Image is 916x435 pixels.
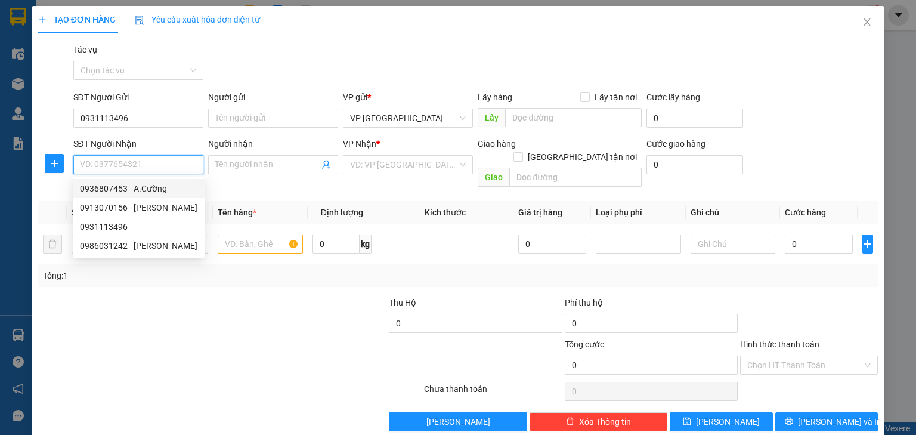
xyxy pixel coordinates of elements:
span: delete [566,417,574,427]
span: Xóa Thông tin [579,415,631,428]
span: Cước hàng [785,208,826,217]
span: TẠO ĐƠN HÀNG [38,15,116,24]
div: Chưa thanh toán [423,382,563,403]
span: plus [45,159,63,168]
span: close [862,17,872,27]
span: Giá trị hàng [518,208,562,217]
div: 0986031242 - Dương Ly [73,236,205,255]
strong: PHIẾU GỬI HÀNG [63,64,160,77]
input: Dọc đường [505,108,642,127]
span: Kích thước [425,208,466,217]
button: delete [43,235,62,254]
th: Ghi chú [686,201,781,224]
input: 0 [518,235,586,254]
span: 24 [PERSON_NAME] - Vinh - [GEOGRAPHIC_DATA] [60,40,163,61]
span: user-add [321,160,331,169]
span: [PERSON_NAME] [696,415,760,428]
span: Lấy hàng [478,92,512,102]
strong: Hotline : [PHONE_NUMBER] - [PHONE_NUMBER] [57,79,166,98]
span: Lấy [478,108,505,127]
span: Tên hàng [218,208,256,217]
span: DN1310250078 [173,44,245,57]
span: save [683,417,691,427]
th: Loại phụ phí [591,201,686,224]
div: Người nhận [208,137,338,150]
input: Dọc đường [509,168,642,187]
button: save[PERSON_NAME] [670,412,773,431]
input: Cước giao hàng [646,155,743,174]
span: Giao hàng [478,139,516,149]
span: [GEOGRAPHIC_DATA] tận nơi [523,150,642,163]
div: Phí thu hộ [565,296,738,314]
div: VP gửi [343,91,473,104]
span: [PERSON_NAME] [426,415,490,428]
label: Cước lấy hàng [646,92,700,102]
div: 0913070156 - [PERSON_NAME] [80,201,197,214]
div: SĐT Người Nhận [73,137,203,150]
button: [PERSON_NAME] [389,412,527,431]
button: deleteXóa Thông tin [530,412,667,431]
div: 0913070156 - Nguyễn Hoài Văn [73,198,205,217]
span: VP Nhận [343,139,376,149]
input: Ghi Chú [691,235,776,254]
div: Người gửi [208,91,338,104]
span: Thu Hộ [389,298,416,307]
label: Cước giao hàng [646,139,705,149]
label: Hình thức thanh toán [740,340,819,349]
span: kg [360,235,372,254]
span: VP Đà Nẵng [350,109,466,127]
input: Cước lấy hàng [646,109,743,128]
span: Định lượng [321,208,363,217]
span: Giao [478,168,509,187]
button: plus [862,235,873,254]
span: plus [863,239,872,249]
div: 0931113496 [80,220,197,233]
div: 0931113496 [73,217,205,236]
button: printer[PERSON_NAME] và In [775,412,878,431]
span: plus [38,16,47,24]
span: [PERSON_NAME] và In [798,415,881,428]
strong: HÃNG XE HẢI HOÀNG GIA [52,12,172,38]
span: SL [72,208,81,217]
span: Tổng cước [565,340,604,349]
img: logo [7,27,50,86]
div: 0936807453 - A.Cường [80,182,197,195]
div: 0986031242 - [PERSON_NAME] [80,239,197,252]
div: 0936807453 - A.Cường [73,179,205,198]
span: printer [785,417,793,427]
button: Close [850,6,884,39]
label: Tác vụ [73,45,97,54]
input: VD: Bàn, Ghế [218,235,303,254]
div: SĐT Người Gửi [73,91,203,104]
button: plus [45,154,64,173]
span: Lấy tận nơi [590,91,642,104]
img: icon [135,16,144,25]
span: Yêu cầu xuất hóa đơn điện tử [135,15,261,24]
div: Tổng: 1 [43,269,354,282]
